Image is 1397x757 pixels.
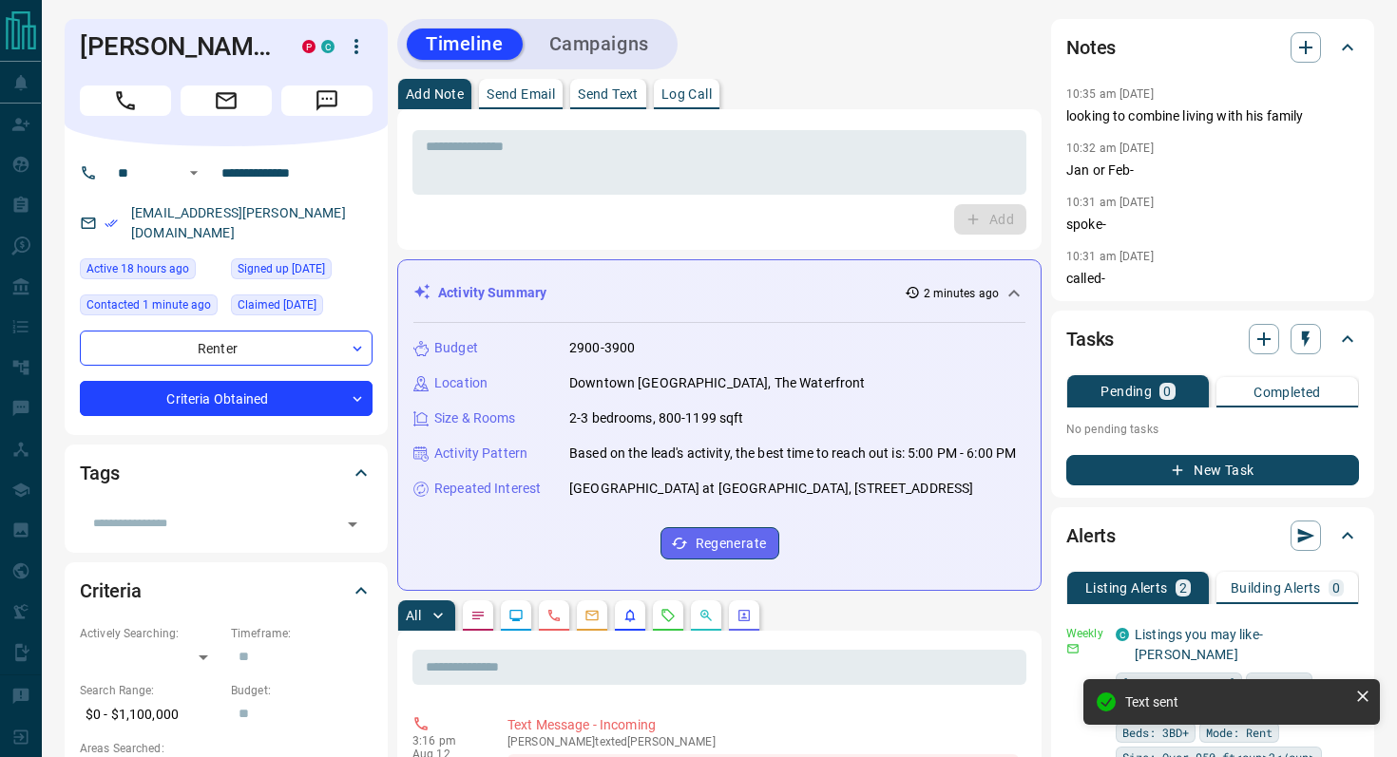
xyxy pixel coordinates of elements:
p: Pending [1100,385,1152,398]
div: Criteria Obtained [80,381,373,416]
div: Tue Aug 12 2025 [80,294,221,321]
p: looking to combine living with his family [1066,106,1359,126]
div: Criteria [80,568,373,614]
p: Listing Alerts [1085,581,1168,595]
div: Notes [1066,25,1359,70]
span: Claimed [DATE] [238,295,316,314]
p: Repeated Interest [434,479,541,499]
p: 10:35 am [DATE] [1066,87,1154,101]
p: 10:32 am [DATE] [1066,142,1154,155]
p: Send Text [578,87,639,101]
span: Message [281,85,373,116]
div: Fri Nov 11 2022 [231,258,373,285]
h1: [PERSON_NAME] [80,31,274,62]
svg: Email [1066,642,1080,655]
p: called- [1066,269,1359,289]
p: 10:31 am [DATE] [1066,196,1154,209]
p: 3:16 pm [412,734,479,748]
p: 2 minutes ago [924,285,999,302]
p: 2900-3900 [569,338,635,358]
p: Text Message - Incoming [507,715,1019,735]
p: $0 - $1,100,000 [80,699,221,730]
a: Listings you may like- [PERSON_NAME] [1135,627,1263,662]
div: Activity Summary2 minutes ago [413,275,1025,311]
p: spoke- [1066,215,1359,235]
svg: Agent Actions [737,608,752,623]
p: Downtown [GEOGRAPHIC_DATA], The Waterfront [569,373,866,393]
p: Timeframe: [231,625,373,642]
button: Campaigns [530,28,668,60]
p: Budget [434,338,478,358]
button: Open [339,511,366,538]
span: Signed up [DATE] [238,259,325,278]
p: All [406,609,421,622]
p: Send Email [487,87,555,101]
a: [EMAIL_ADDRESS][PERSON_NAME][DOMAIN_NAME] [131,205,346,240]
svg: Notes [470,608,486,623]
div: Tue Oct 08 2024 [231,294,373,321]
p: Budget: [231,682,373,699]
div: Tags [80,450,373,496]
button: Regenerate [660,527,779,559]
svg: Lead Browsing Activity [508,608,524,623]
div: Text sent [1125,694,1348,710]
p: Jan or Feb- [1066,161,1359,180]
div: property.ca [302,40,316,53]
div: Tasks [1066,316,1359,362]
p: Building Alerts [1231,581,1321,595]
div: condos.ca [1116,628,1129,641]
p: 2-3 bedrooms, 800-1199 sqft [569,408,744,428]
span: Active 18 hours ago [86,259,189,278]
div: Alerts [1066,513,1359,558]
p: Completed [1253,386,1321,399]
p: Based on the lead's activity, the best time to reach out is: 5:00 PM - 6:00 PM [569,444,1016,464]
svg: Opportunities [698,608,714,623]
p: [GEOGRAPHIC_DATA] at [GEOGRAPHIC_DATA], [STREET_ADDRESS] [569,479,973,499]
svg: Emails [584,608,600,623]
span: Email [181,85,272,116]
p: No pending tasks [1066,415,1359,444]
h2: Criteria [80,576,142,606]
svg: Listing Alerts [622,608,638,623]
button: New Task [1066,455,1359,485]
p: Activity Pattern [434,444,527,464]
h2: Tags [80,458,119,488]
p: Actively Searching: [80,625,221,642]
svg: Requests [660,608,676,623]
p: Add Note [406,87,464,101]
p: Search Range: [80,682,221,699]
span: The Core [1253,673,1306,692]
p: Size & Rooms [434,408,516,428]
span: Call [80,85,171,116]
svg: Email Verified [105,217,118,230]
h2: Tasks [1066,324,1114,354]
p: 0 [1332,581,1340,595]
p: [PERSON_NAME] texted [PERSON_NAME] [507,735,1019,748]
div: Mon Aug 11 2025 [80,258,221,285]
p: Location [434,373,488,393]
p: Weekly [1066,625,1104,642]
p: 2 [1179,581,1187,595]
div: condos.ca [321,40,335,53]
p: 0 [1163,385,1171,398]
svg: Calls [546,608,562,623]
button: Timeline [407,28,523,60]
h2: Alerts [1066,520,1116,551]
p: Activity Summary [438,283,546,303]
h2: Notes [1066,32,1116,63]
span: Contacted 1 minute ago [86,295,211,314]
button: Open [182,161,205,184]
p: 10:31 am [DATE] [1066,250,1154,263]
div: Renter [80,331,373,366]
p: Log Call [661,87,712,101]
span: [GEOGRAPHIC_DATA] [1122,673,1235,692]
p: Areas Searched: [80,740,373,757]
